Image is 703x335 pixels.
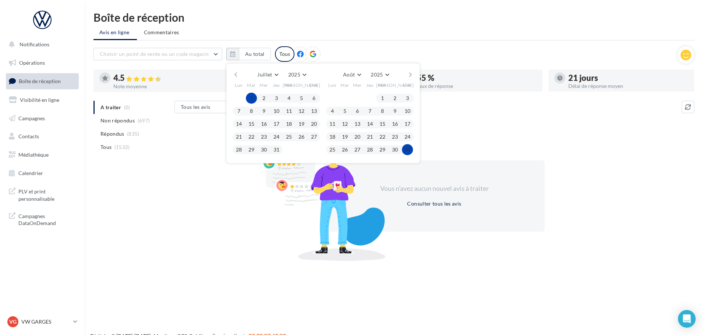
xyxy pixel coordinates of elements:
div: Vous n'avez aucun nouvel avis à traiter [371,184,498,193]
button: 3 [402,93,413,104]
button: 1 [377,93,388,104]
button: 2 [258,93,269,104]
a: Visibilité en ligne [4,92,80,108]
button: 2 [389,93,400,104]
a: Calendrier [4,165,80,181]
button: 28 [364,144,375,155]
div: Taux de réponse [417,83,537,89]
span: [PERSON_NAME] [283,82,321,88]
button: 30 [258,144,269,155]
span: Mer [259,82,268,88]
span: Dim [310,82,318,88]
button: 27 [352,144,363,155]
button: Au total [226,48,271,60]
span: Campagnes [18,115,45,121]
button: 18 [283,118,294,129]
div: Open Intercom Messenger [678,310,696,328]
span: Boîte de réception [19,78,61,84]
button: 13 [308,106,319,117]
button: 17 [402,118,413,129]
span: [PERSON_NAME] [376,82,414,88]
button: 15 [246,118,257,129]
a: Boîte de réception [4,73,80,89]
a: Campagnes DataOnDemand [4,208,80,230]
a: Contacts [4,129,80,144]
button: 25 [283,131,294,142]
button: 6 [352,106,363,117]
span: Opérations [19,60,45,66]
p: VW GARGES [21,318,70,325]
button: 13 [352,118,363,129]
span: Lun [235,82,243,88]
button: 9 [389,106,400,117]
span: Mer [353,82,362,88]
button: 19 [296,118,307,129]
button: Consulter tous les avis [404,199,464,208]
button: 10 [402,106,413,117]
span: Choisir un point de vente ou un code magasin [100,51,209,57]
button: 8 [377,106,388,117]
button: 20 [352,131,363,142]
span: Non répondus [100,117,135,124]
button: 12 [339,118,350,129]
button: 26 [296,131,307,142]
span: Répondus [100,130,124,138]
button: 26 [339,144,350,155]
button: 20 [308,118,319,129]
button: Notifications [4,37,77,52]
button: 24 [402,131,413,142]
button: Au total [239,48,271,60]
button: 1 [246,93,257,104]
button: 27 [308,131,319,142]
button: 17 [271,118,282,129]
span: 2025 [288,71,300,78]
button: 7 [233,106,244,117]
span: Médiathèque [18,152,49,158]
button: 14 [364,118,375,129]
button: 21 [364,131,375,142]
button: 4 [327,106,338,117]
button: Choisir un point de vente ou un code magasin [93,48,222,60]
button: 7 [364,106,375,117]
div: Boîte de réception [93,12,694,23]
div: 4.5 [113,74,233,82]
a: Médiathèque [4,147,80,163]
span: VG [9,318,17,325]
button: 24 [271,131,282,142]
a: Opérations [4,55,80,71]
button: 22 [377,131,388,142]
span: Calendrier [18,170,43,176]
button: 2025 [285,70,309,80]
span: 2025 [371,71,383,78]
button: 5 [296,93,307,104]
button: 23 [258,131,269,142]
span: Contacts [18,133,39,139]
button: 18 [327,131,338,142]
span: (697) [138,118,150,124]
a: PLV et print personnalisable [4,183,80,205]
button: 16 [389,118,400,129]
button: 11 [283,106,294,117]
button: 29 [246,144,257,155]
button: 23 [389,131,400,142]
button: 8 [246,106,257,117]
span: Mar [340,82,349,88]
span: Jeu [366,82,374,88]
span: Commentaires [144,29,179,36]
button: 9 [258,106,269,117]
button: Août [340,70,364,80]
span: Jeu [273,82,280,88]
button: 12 [296,106,307,117]
button: 31 [402,144,413,155]
button: 3 [271,93,282,104]
span: Tous [100,143,112,151]
span: Dim [403,82,412,88]
span: Visibilité en ligne [20,97,59,103]
span: Août [343,71,355,78]
div: 21 jours [568,74,688,82]
button: Juillet [254,70,281,80]
button: 29 [377,144,388,155]
span: (835) [127,131,139,137]
span: (1532) [114,144,130,150]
